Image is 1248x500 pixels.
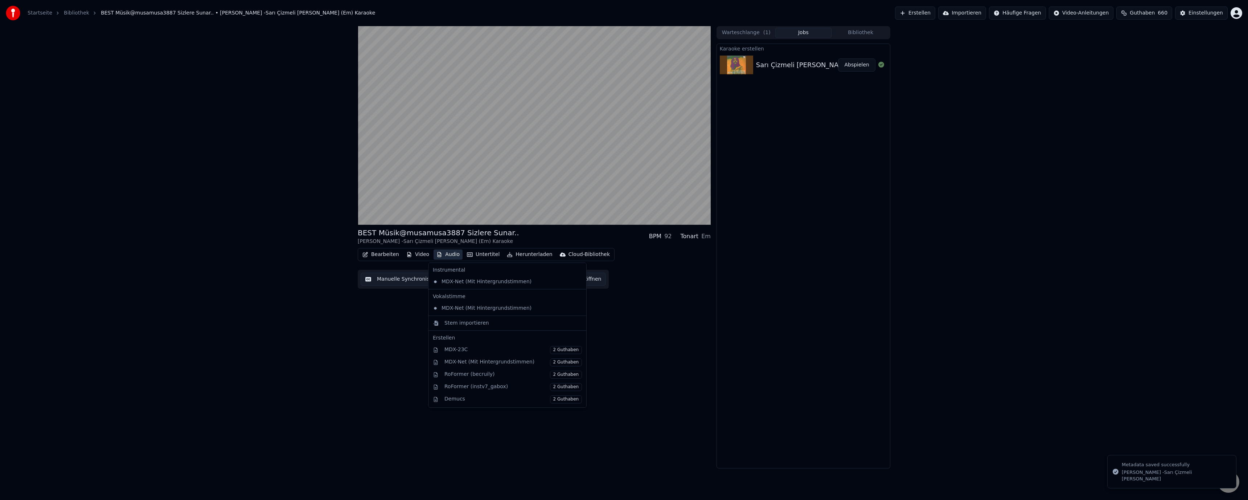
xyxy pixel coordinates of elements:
[433,334,582,342] div: Erstellen
[1122,461,1230,468] div: Metadata saved successfully
[568,251,610,258] div: Cloud-Bibliothek
[550,358,582,366] span: 2 Guthaben
[550,383,582,391] span: 2 Guthaben
[550,346,582,354] span: 2 Guthaben
[550,371,582,379] span: 2 Guthaben
[430,291,585,302] div: Vokalstimme
[28,9,52,17] a: Startseite
[938,7,986,20] button: Importieren
[403,249,432,260] button: Video
[444,395,582,403] div: Demucs
[361,273,447,286] button: Manuelle Synchronisation
[701,232,711,241] div: Em
[64,9,89,17] a: Bibliothek
[664,232,672,241] div: 92
[1116,7,1172,20] button: Guthaben660
[430,276,574,288] div: MDX-Net (Mit Hintergrundstimmen)
[649,232,661,241] div: BPM
[444,358,582,366] div: MDX-Net (Mit Hintergrundstimmen)
[1158,9,1167,17] span: 660
[775,28,832,38] button: Jobs
[550,395,582,403] span: 2 Guthaben
[444,383,582,391] div: RoFormer (instv7_gabox)
[444,371,582,379] div: RoFormer (becruily)
[6,6,20,20] img: youka
[430,302,574,314] div: MDX-Net (Mit Hintergrundstimmen)
[838,58,875,72] button: Abspielen
[717,44,890,53] div: Karaoke erstellen
[1049,7,1114,20] button: Video-Anleitungen
[1130,9,1155,17] span: Guthaben
[1189,9,1223,17] div: Einstellungen
[1122,469,1230,482] div: [PERSON_NAME] -Sarı Çizmeli [PERSON_NAME]
[434,249,463,260] button: Audio
[430,264,585,276] div: Instrumental
[718,28,775,38] button: Warteschlange
[444,320,489,327] div: Stem importieren
[358,228,519,238] div: BEST Müsik@musamusa3887 Sizlere Sunar..
[989,7,1046,20] button: Häufige Fragen
[756,60,851,70] div: Sarı Çizmeli [PERSON_NAME]
[895,7,935,20] button: Erstellen
[681,232,699,241] div: Tonart
[464,249,502,260] button: Untertitel
[444,346,582,354] div: MDX-23C
[504,249,555,260] button: Herunterladen
[360,249,402,260] button: Bearbeiten
[358,238,519,245] div: [PERSON_NAME] -Sarı Çizmeli [PERSON_NAME] (Em) Karaoke
[28,9,375,17] nav: breadcrumb
[763,29,771,36] span: ( 1 )
[832,28,889,38] button: Bibliothek
[101,9,375,17] span: BEST Müsik@musamusa3887 Sizlere Sunar.. • [PERSON_NAME] -Sarı Çizmeli [PERSON_NAME] (Em) Karaoke
[1175,7,1228,20] button: Einstellungen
